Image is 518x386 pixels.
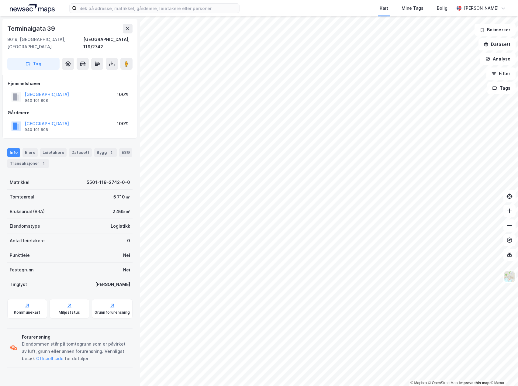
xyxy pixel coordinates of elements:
img: logo.a4113a55bc3d86da70a041830d287a7e.svg [10,4,55,13]
div: Mine Tags [402,5,423,12]
div: Hjemmelshaver [8,80,132,87]
button: Analyse [480,53,516,65]
div: 9019, [GEOGRAPHIC_DATA], [GEOGRAPHIC_DATA] [7,36,83,50]
div: Bruksareal (BRA) [10,208,45,215]
div: Leietakere [40,148,67,157]
div: [GEOGRAPHIC_DATA], 119/2742 [83,36,133,50]
div: Transaksjoner [7,159,49,168]
div: 5501-119-2742-0-0 [87,179,130,186]
div: Info [7,148,20,157]
div: 2 465 ㎡ [112,208,130,215]
div: Gårdeiere [8,109,132,116]
div: Tomteareal [10,193,34,201]
div: Kontrollprogram for chat [488,357,518,386]
div: 940 101 808 [25,127,48,132]
iframe: Chat Widget [488,357,518,386]
div: 1 [40,160,47,167]
div: Grunnforurensning [95,310,130,315]
div: Bolig [437,5,447,12]
div: Eiendommen står på tomtegrunn som er påvirket av luft, grunn eller annen forurensning. Vennligst ... [22,340,130,362]
div: Forurensning [22,333,130,341]
div: Miljøstatus [59,310,80,315]
div: [PERSON_NAME] [464,5,499,12]
a: Mapbox [410,381,427,385]
div: Kart [380,5,388,12]
button: Tag [7,58,60,70]
div: 940 101 808 [25,98,48,103]
img: Z [504,271,515,282]
button: Datasett [478,38,516,50]
div: Festegrunn [10,266,33,274]
div: Nei [123,252,130,259]
div: 100% [117,91,129,98]
button: Tags [487,82,516,94]
div: 0 [127,237,130,244]
button: Bokmerker [475,24,516,36]
input: Søk på adresse, matrikkel, gårdeiere, leietakere eller personer [77,4,239,13]
div: Nei [123,266,130,274]
div: Antall leietakere [10,237,45,244]
div: 2 [108,150,114,156]
div: Matrikkel [10,179,29,186]
a: OpenStreetMap [428,381,458,385]
div: Eiendomstype [10,222,40,230]
div: Bygg [94,148,117,157]
div: Tinglyst [10,281,27,288]
button: Filter [486,67,516,80]
div: Eiere [22,148,38,157]
div: Logistikk [111,222,130,230]
div: Terminalgata 39 [7,24,56,33]
div: 100% [117,120,129,127]
div: Datasett [69,148,92,157]
a: Improve this map [459,381,489,385]
div: [PERSON_NAME] [95,281,130,288]
div: Kommunekart [14,310,40,315]
div: ESG [119,148,132,157]
div: Punktleie [10,252,30,259]
div: 5 710 ㎡ [113,193,130,201]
